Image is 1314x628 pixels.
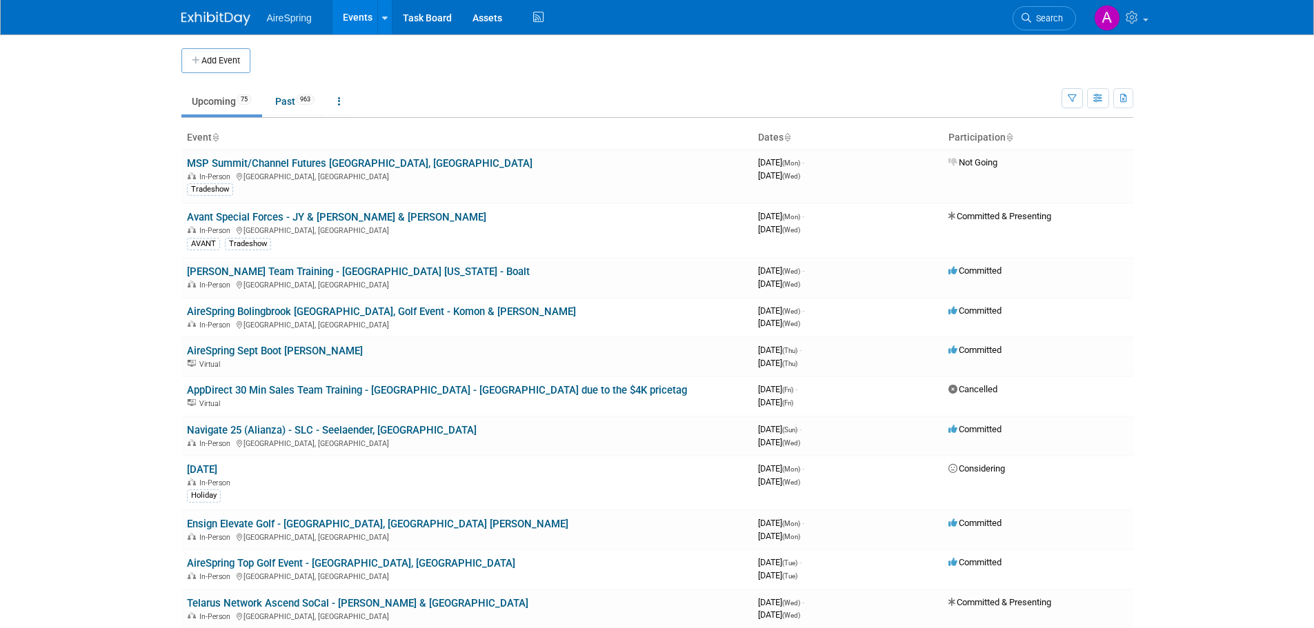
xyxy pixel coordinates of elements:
[187,211,486,223] a: Avant Special Forces - JY & [PERSON_NAME] & [PERSON_NAME]
[187,518,568,530] a: Ensign Elevate Golf - [GEOGRAPHIC_DATA], [GEOGRAPHIC_DATA] [PERSON_NAME]
[181,126,753,150] th: Event
[199,572,235,581] span: In-Person
[188,478,196,485] img: In-Person Event
[758,570,797,580] span: [DATE]
[758,463,804,474] span: [DATE]
[199,226,235,235] span: In-Person
[199,533,235,542] span: In-Person
[758,437,800,447] span: [DATE]
[296,94,315,105] span: 963
[187,278,747,290] div: [GEOGRAPHIC_DATA], [GEOGRAPHIC_DATA]
[782,347,797,354] span: (Thu)
[948,384,997,394] span: Cancelled
[758,557,802,567] span: [DATE]
[188,612,196,619] img: In-Person Event
[802,305,804,316] span: -
[782,572,797,580] span: (Tue)
[758,397,793,407] span: [DATE]
[948,305,1002,316] span: Committed
[758,318,800,328] span: [DATE]
[758,224,800,234] span: [DATE]
[187,265,530,278] a: [PERSON_NAME] Team Training - [GEOGRAPHIC_DATA] [US_STATE] - Boalt
[948,463,1005,474] span: Considering
[782,559,797,567] span: (Tue)
[948,345,1002,355] span: Committed
[782,465,800,473] span: (Mon)
[237,94,252,105] span: 75
[948,518,1002,528] span: Committed
[225,238,271,250] div: Tradeshow
[188,172,196,179] img: In-Person Event
[187,424,477,436] a: Navigate 25 (Alianza) - SLC - Seelaender, [GEOGRAPHIC_DATA]
[267,12,312,23] span: AireSpring
[187,305,576,318] a: AireSpring Bolingbrook [GEOGRAPHIC_DATA], Golf Event - Komon & [PERSON_NAME]
[782,599,800,607] span: (Wed)
[1094,5,1120,31] img: Aila Ortiaga
[802,518,804,528] span: -
[187,224,747,235] div: [GEOGRAPHIC_DATA], [GEOGRAPHIC_DATA]
[802,157,804,168] span: -
[1006,132,1013,143] a: Sort by Participation Type
[1031,13,1063,23] span: Search
[948,265,1002,276] span: Committed
[782,213,800,221] span: (Mon)
[199,172,235,181] span: In-Person
[187,531,747,542] div: [GEOGRAPHIC_DATA], [GEOGRAPHIC_DATA]
[181,48,250,73] button: Add Event
[187,183,233,196] div: Tradeshow
[188,226,196,233] img: In-Person Event
[782,533,800,540] span: (Mon)
[799,557,802,567] span: -
[187,463,217,476] a: [DATE]
[782,399,793,407] span: (Fri)
[782,386,793,394] span: (Fri)
[188,321,196,327] img: In-Person Event
[948,424,1002,434] span: Committed
[943,126,1133,150] th: Participation
[948,597,1051,607] span: Committed & Presenting
[758,424,802,434] span: [DATE]
[187,238,220,250] div: AVANT
[948,157,997,168] span: Not Going
[188,533,196,540] img: In-Person Event
[782,478,800,486] span: (Wed)
[187,384,687,396] a: AppDirect 30 Min Sales Team Training - [GEOGRAPHIC_DATA] - [GEOGRAPHIC_DATA] due to the $4K pricetag
[782,267,800,275] span: (Wed)
[199,478,235,487] span: In-Person
[758,265,804,276] span: [DATE]
[181,88,262,114] a: Upcoming75
[784,132,790,143] a: Sort by Start Date
[187,157,532,170] a: MSP Summit/Channel Futures [GEOGRAPHIC_DATA], [GEOGRAPHIC_DATA]
[799,345,802,355] span: -
[1013,6,1076,30] a: Search
[188,281,196,287] img: In-Person Event
[782,320,800,327] span: (Wed)
[782,172,800,180] span: (Wed)
[802,597,804,607] span: -
[758,211,804,221] span: [DATE]
[199,360,224,369] span: Virtual
[199,399,224,408] span: Virtual
[782,226,800,234] span: (Wed)
[782,159,800,167] span: (Mon)
[187,345,363,357] a: AireSpring Sept Boot [PERSON_NAME]
[187,489,221,502] div: Holiday
[758,157,804,168] span: [DATE]
[758,531,800,541] span: [DATE]
[187,437,747,448] div: [GEOGRAPHIC_DATA], [GEOGRAPHIC_DATA]
[758,305,804,316] span: [DATE]
[199,281,235,290] span: In-Person
[758,345,802,355] span: [DATE]
[199,439,235,448] span: In-Person
[948,557,1002,567] span: Committed
[187,318,747,330] div: [GEOGRAPHIC_DATA], [GEOGRAPHIC_DATA]
[758,476,800,487] span: [DATE]
[802,265,804,276] span: -
[782,307,800,315] span: (Wed)
[265,88,325,114] a: Past963
[782,281,800,288] span: (Wed)
[758,358,797,368] span: [DATE]
[187,170,747,181] div: [GEOGRAPHIC_DATA], [GEOGRAPHIC_DATA]
[188,439,196,446] img: In-Person Event
[758,597,804,607] span: [DATE]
